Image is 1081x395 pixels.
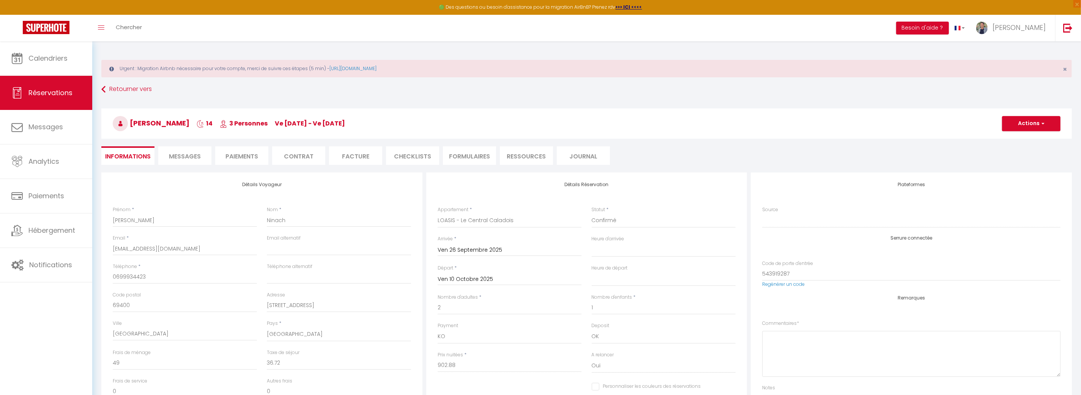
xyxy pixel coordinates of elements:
a: Chercher [110,15,148,41]
span: Calendriers [28,53,68,63]
li: Informations [101,146,154,165]
li: FORMULAIRES [443,146,496,165]
span: 3 Personnes [220,119,268,128]
label: Nombre d'enfants [592,294,632,301]
li: Ressources [500,146,553,165]
li: Journal [557,146,610,165]
li: CHECKLISTS [386,146,439,165]
label: Frais de ménage [113,349,151,356]
label: Heure d'arrivée [592,235,624,243]
label: Notes [762,384,775,392]
label: Téléphone alternatif [267,263,312,270]
label: Appartement [438,206,468,213]
img: ... [976,22,988,34]
span: Messages [169,152,201,161]
li: Contrat [272,146,325,165]
label: Code postal [113,292,141,299]
div: Urgent : Migration Airbnb nécessaire pour votre compte, merci de suivre ces étapes (5 min) - [101,60,1072,77]
img: Super Booking [23,21,69,34]
span: Notifications [29,260,72,270]
label: Email [113,235,125,242]
h4: Détails Réservation [438,182,736,187]
span: [PERSON_NAME] [993,23,1046,32]
a: Regénérer un code [762,281,805,287]
label: Deposit [592,322,610,329]
label: Frais de service [113,378,147,385]
label: Code de porte d'entrée [762,260,813,267]
label: Source [762,206,778,213]
label: Email alternatif [267,235,301,242]
label: Arrivée [438,235,453,243]
span: Paiements [28,191,64,201]
label: Ville [113,320,122,327]
span: Messages [28,122,63,132]
span: × [1063,64,1067,74]
label: Commentaires [762,320,799,327]
label: Nom [267,206,278,213]
label: Statut [592,206,605,213]
span: ve [DATE] - ve [DATE] [275,119,345,128]
img: logout [1063,23,1073,33]
li: Facture [329,146,382,165]
span: Analytics [28,157,59,166]
label: Autres frais [267,378,292,385]
label: Départ [438,265,453,272]
label: Téléphone [113,263,137,270]
label: Heure de départ [592,265,628,272]
a: >>> ICI <<<< [616,4,642,10]
a: Retourner vers [101,83,1072,96]
label: Prix nuitées [438,351,463,359]
label: Pays [267,320,278,327]
label: Taxe de séjour [267,349,299,356]
span: Réservations [28,88,72,97]
li: Paiements [215,146,268,165]
span: 14 [197,119,213,128]
span: Chercher [116,23,142,31]
label: Adresse [267,292,285,299]
h4: Détails Voyageur [113,182,411,187]
h4: Remarques [762,295,1061,301]
a: [URL][DOMAIN_NAME] [329,65,377,72]
label: Payment [438,322,458,329]
label: Prénom [113,206,131,213]
label: A relancer [592,351,614,359]
a: ... [PERSON_NAME] [971,15,1055,41]
h4: Plateformes [762,182,1061,187]
span: Hébergement [28,226,75,235]
button: Actions [1002,116,1061,131]
button: Besoin d'aide ? [896,22,949,34]
label: Nombre d'adultes [438,294,478,301]
button: Close [1063,66,1067,73]
span: [PERSON_NAME] [113,118,189,128]
h4: Serrure connectée [762,235,1061,241]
